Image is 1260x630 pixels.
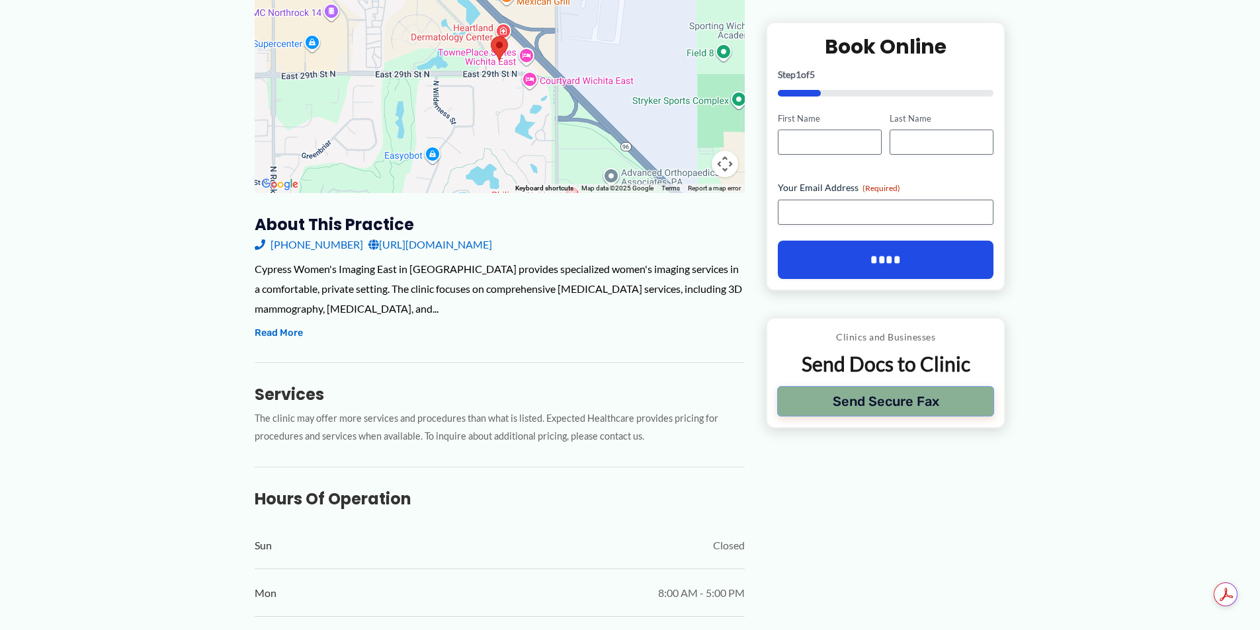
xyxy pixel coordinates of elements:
[777,329,995,346] p: Clinics and Businesses
[688,184,741,192] a: Report a map error
[712,151,738,177] button: Map camera controls
[255,235,363,255] a: [PHONE_NUMBER]
[255,535,272,555] span: Sun
[581,184,653,192] span: Map data ©2025 Google
[810,68,815,79] span: 5
[515,184,573,193] button: Keyboard shortcuts
[778,112,882,124] label: First Name
[862,183,900,193] span: (Required)
[777,351,995,377] p: Send Docs to Clinic
[778,181,994,194] label: Your Email Address
[777,386,995,416] button: Send Secure Fax
[258,176,302,193] img: Google
[796,68,801,79] span: 1
[713,535,745,555] span: Closed
[255,214,745,235] h3: About this practice
[255,259,745,318] div: Cypress Women's Imaging East in [GEOGRAPHIC_DATA] provides specialized women's imaging services i...
[778,69,994,79] p: Step of
[890,112,993,124] label: Last Name
[658,583,745,603] span: 8:00 AM - 5:00 PM
[258,176,302,193] a: Open this area in Google Maps (opens a new window)
[255,583,276,603] span: Mon
[255,489,745,509] h3: Hours of Operation
[255,384,745,405] h3: Services
[255,410,745,446] p: The clinic may offer more services and procedures than what is listed. Expected Healthcare provid...
[778,33,994,59] h2: Book Online
[368,235,492,255] a: [URL][DOMAIN_NAME]
[661,184,680,192] a: Terms
[255,325,303,341] button: Read More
